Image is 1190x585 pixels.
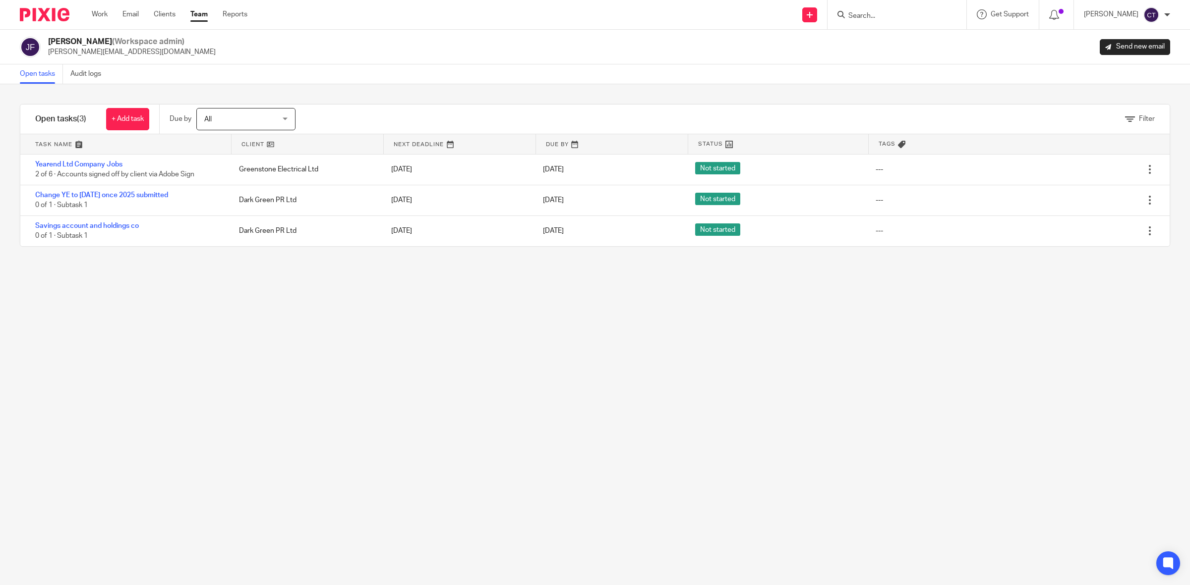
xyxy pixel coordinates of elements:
[48,37,216,47] h2: [PERSON_NAME]
[122,9,139,19] a: Email
[1139,115,1155,122] span: Filter
[35,202,88,209] span: 0 of 1 · Subtask 1
[876,164,883,174] div: ---
[190,9,208,19] a: Team
[698,140,723,148] span: Status
[543,166,564,173] span: [DATE]
[35,171,194,178] span: 2 of 6 · Accounts signed off by client via Adobe Sign
[170,114,191,124] p: Due by
[35,114,86,124] h1: Open tasks
[48,47,216,57] p: [PERSON_NAME][EMAIL_ADDRESS][DOMAIN_NAME]
[543,227,564,234] span: [DATE]
[223,9,247,19] a: Reports
[381,190,534,210] div: [DATE]
[543,197,564,204] span: [DATE]
[20,8,69,21] img: Pixie
[204,116,212,123] span: All
[229,160,381,179] div: Greenstone Electrical Ltd
[695,193,740,205] span: Not started
[106,108,149,130] a: + Add task
[847,12,937,21] input: Search
[381,160,534,179] div: [DATE]
[77,115,86,123] span: (3)
[695,223,740,236] span: Not started
[991,11,1029,18] span: Get Support
[112,38,184,46] span: (Workspace admin)
[876,195,883,205] div: ---
[154,9,176,19] a: Clients
[35,222,139,229] a: Savings account and holdings co
[35,232,88,239] span: 0 of 1 · Subtask 1
[70,64,109,84] a: Audit logs
[876,226,883,236] div: ---
[20,37,41,57] img: svg%3E
[35,161,122,168] a: Yearend Ltd Company Jobs
[35,192,168,199] a: Change YE to [DATE] once 2025 submitted
[92,9,108,19] a: Work
[381,221,534,241] div: [DATE]
[229,190,381,210] div: Dark Green PR Ltd
[229,221,381,241] div: Dark Green PR Ltd
[20,64,63,84] a: Open tasks
[1100,39,1170,55] a: Send new email
[1084,9,1138,19] p: [PERSON_NAME]
[1143,7,1159,23] img: svg%3E
[695,162,740,174] span: Not started
[879,140,895,148] span: Tags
